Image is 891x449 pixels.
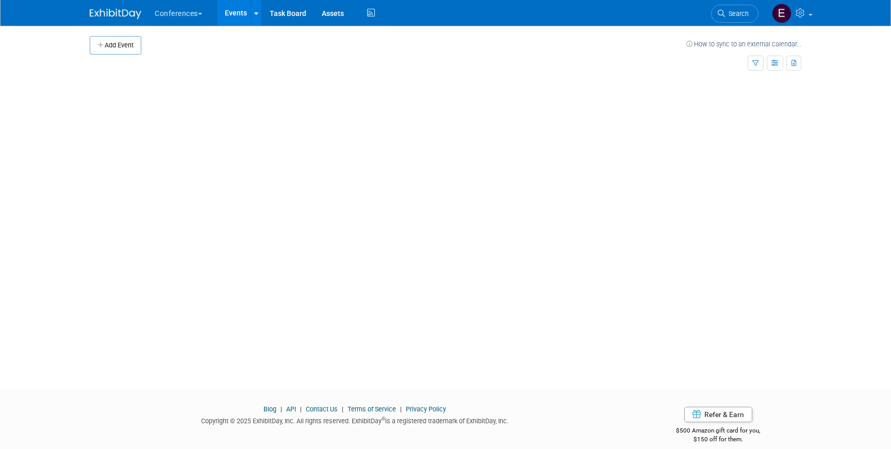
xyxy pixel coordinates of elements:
span: | [278,405,285,413]
a: How to sync to an external calendar... [686,40,801,48]
span: Search [725,10,749,18]
div: Copyright © 2025 ExhibitDay, Inc. All rights reserved. ExhibitDay is a registered trademark of Ex... [90,414,620,426]
img: Erin Anderson [772,4,791,23]
span: | [398,405,404,413]
span: | [339,405,346,413]
a: Contact Us [306,405,338,413]
span: | [298,405,304,413]
a: API [286,405,296,413]
a: Refer & Earn [684,407,752,422]
a: Search [711,5,758,23]
sup: ® [382,416,385,422]
a: Terms of Service [348,405,396,413]
a: Blog [263,405,276,413]
img: ExhibitDay [90,9,141,19]
button: Add Event [90,36,141,55]
a: Privacy Policy [406,405,446,413]
div: $150 off for them. [635,435,802,444]
div: $500 Amazon gift card for you, [635,420,802,443]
